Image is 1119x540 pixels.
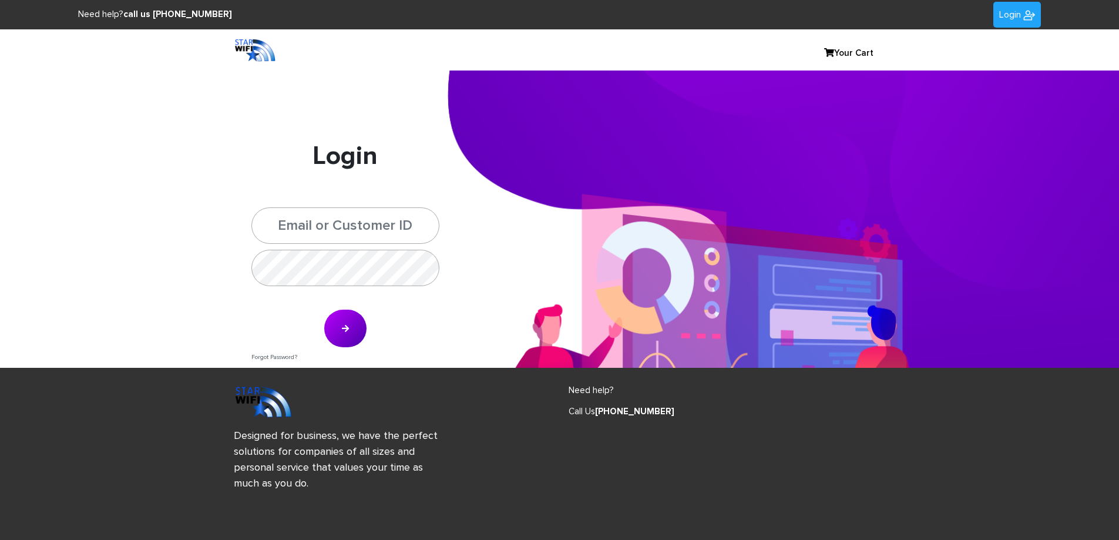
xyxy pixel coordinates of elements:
strong: [PHONE_NUMBER] [595,407,674,416]
input: Email or Customer ID [251,207,439,244]
span: Need help? [78,10,232,19]
a: Forgot Password? [251,354,297,360]
h4: Need help? Call Us [569,385,718,417]
strong: call us [PHONE_NUMBER] [123,10,232,19]
img: StarWifi [234,38,276,62]
p: Designed for business, we have the perfect solutions for companies of all sizes and personal serv... [234,428,439,492]
a: Your Cart [818,45,877,62]
img: StarWifi [234,385,293,418]
img: StarWifi [1023,9,1035,21]
span: Login [999,10,1021,19]
h1: Login [251,141,439,172]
